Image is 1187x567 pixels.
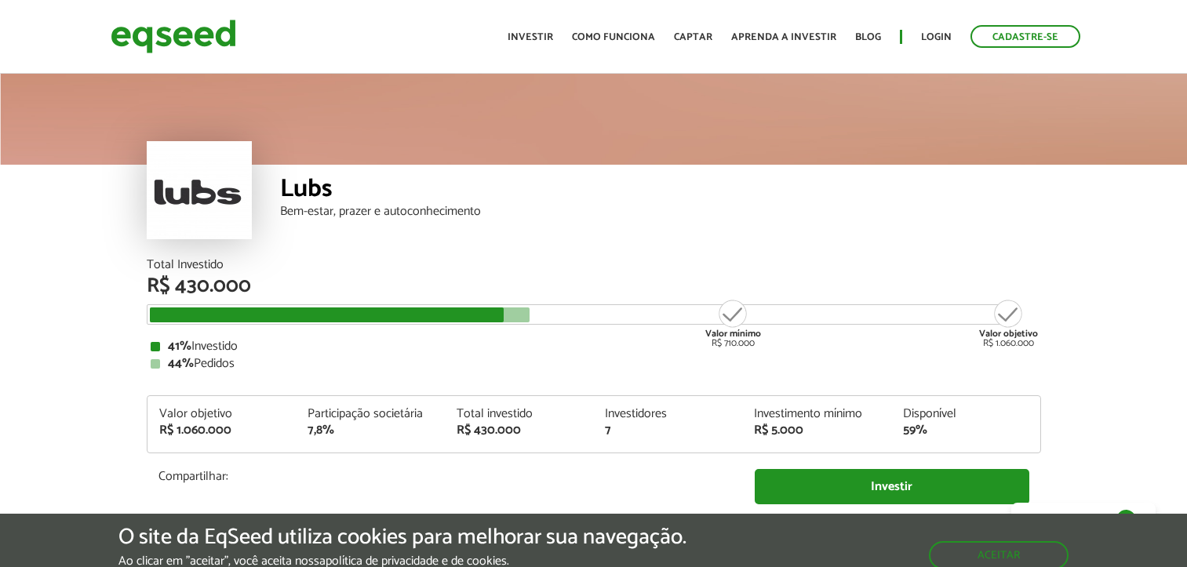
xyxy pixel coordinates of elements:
[754,424,879,437] div: R$ 5.000
[308,424,433,437] div: 7,8%
[508,32,553,42] a: Investir
[731,32,836,42] a: Aprenda a investir
[158,469,731,484] p: Compartilhar:
[704,298,763,348] div: R$ 710.000
[855,32,881,42] a: Blog
[168,353,194,374] strong: 44%
[755,469,1029,504] a: Investir
[979,298,1038,348] div: R$ 1.060.000
[147,259,1041,271] div: Total Investido
[605,408,730,420] div: Investidores
[308,408,433,420] div: Participação societária
[280,205,1041,218] div: Bem-estar, prazer e autoconhecimento
[280,176,1041,205] div: Lubs
[572,32,655,42] a: Como funciona
[903,424,1029,437] div: 59%
[1011,503,1156,536] a: Fale conosco
[151,358,1037,370] div: Pedidos
[921,32,952,42] a: Login
[754,408,879,420] div: Investimento mínimo
[705,326,761,341] strong: Valor mínimo
[159,424,285,437] div: R$ 1.060.000
[674,32,712,42] a: Captar
[970,25,1080,48] a: Cadastre-se
[903,408,1029,420] div: Disponível
[118,525,686,550] h5: O site da EqSeed utiliza cookies para melhorar sua navegação.
[111,16,236,57] img: EqSeed
[168,336,191,357] strong: 41%
[979,326,1038,341] strong: Valor objetivo
[159,408,285,420] div: Valor objetivo
[605,424,730,437] div: 7
[151,340,1037,353] div: Investido
[457,424,582,437] div: R$ 430.000
[457,408,582,420] div: Total investido
[147,276,1041,296] div: R$ 430.000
